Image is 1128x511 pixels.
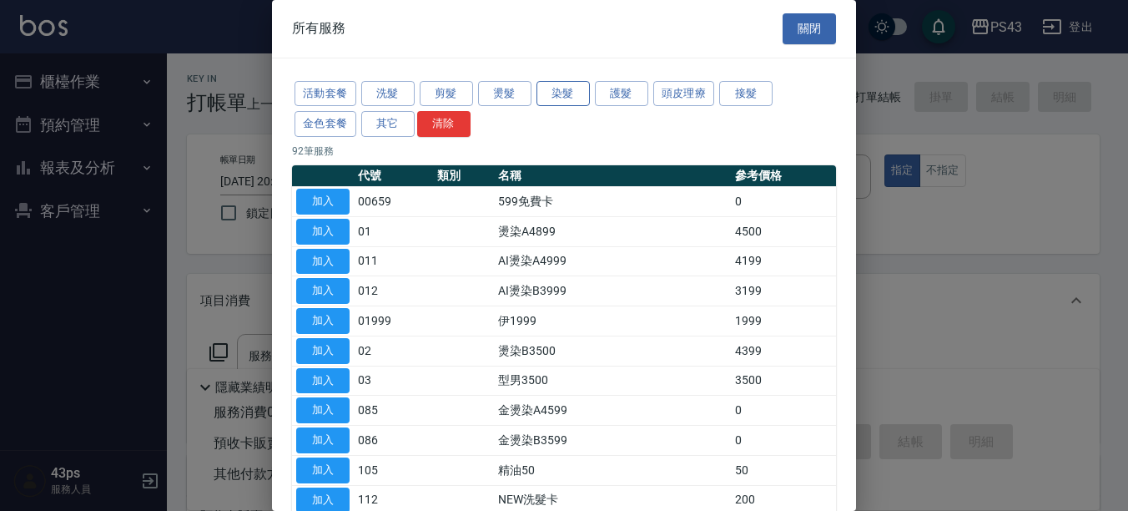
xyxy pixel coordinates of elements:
td: 4500 [731,216,836,246]
td: AI燙染B3999 [494,276,731,306]
td: 伊1999 [494,306,731,336]
td: 02 [354,336,433,366]
button: 加入 [296,368,350,394]
th: 參考價格 [731,165,836,187]
td: 599免費卡 [494,187,731,217]
td: 1999 [731,306,836,336]
button: 剪髮 [420,81,473,107]
button: 活動套餐 [295,81,356,107]
button: 關閉 [783,13,836,44]
td: 03 [354,366,433,396]
button: 清除 [417,111,471,137]
button: 加入 [296,397,350,423]
button: 加入 [296,189,350,215]
th: 類別 [433,165,494,187]
td: 00659 [354,187,433,217]
td: 金燙染A4599 [494,396,731,426]
button: 加入 [296,428,350,453]
td: 0 [731,187,836,217]
td: 金燙染B3599 [494,426,731,456]
button: 加入 [296,219,350,245]
button: 加入 [296,249,350,275]
td: 105 [354,455,433,485]
td: 燙染B3500 [494,336,731,366]
td: 0 [731,396,836,426]
button: 染髮 [536,81,590,107]
td: 01 [354,216,433,246]
button: 加入 [296,308,350,334]
button: 加入 [296,338,350,364]
button: 加入 [296,458,350,483]
td: 精油50 [494,455,731,485]
td: 011 [354,246,433,276]
button: 其它 [361,111,415,137]
td: 0 [731,426,836,456]
td: 01999 [354,306,433,336]
td: 型男3500 [494,366,731,396]
td: 086 [354,426,433,456]
td: 4399 [731,336,836,366]
button: 金色套餐 [295,111,356,137]
button: 洗髮 [361,81,415,107]
button: 頭皮理療 [653,81,715,107]
button: 接髮 [719,81,773,107]
th: 代號 [354,165,433,187]
button: 加入 [296,278,350,304]
p: 92 筆服務 [292,144,836,159]
td: 3199 [731,276,836,306]
td: AI燙染A4999 [494,246,731,276]
td: 燙染A4899 [494,216,731,246]
td: 50 [731,455,836,485]
td: 012 [354,276,433,306]
span: 所有服務 [292,20,345,37]
button: 燙髮 [478,81,531,107]
td: 085 [354,396,433,426]
td: 3500 [731,366,836,396]
td: 4199 [731,246,836,276]
button: 護髮 [595,81,648,107]
th: 名稱 [494,165,731,187]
